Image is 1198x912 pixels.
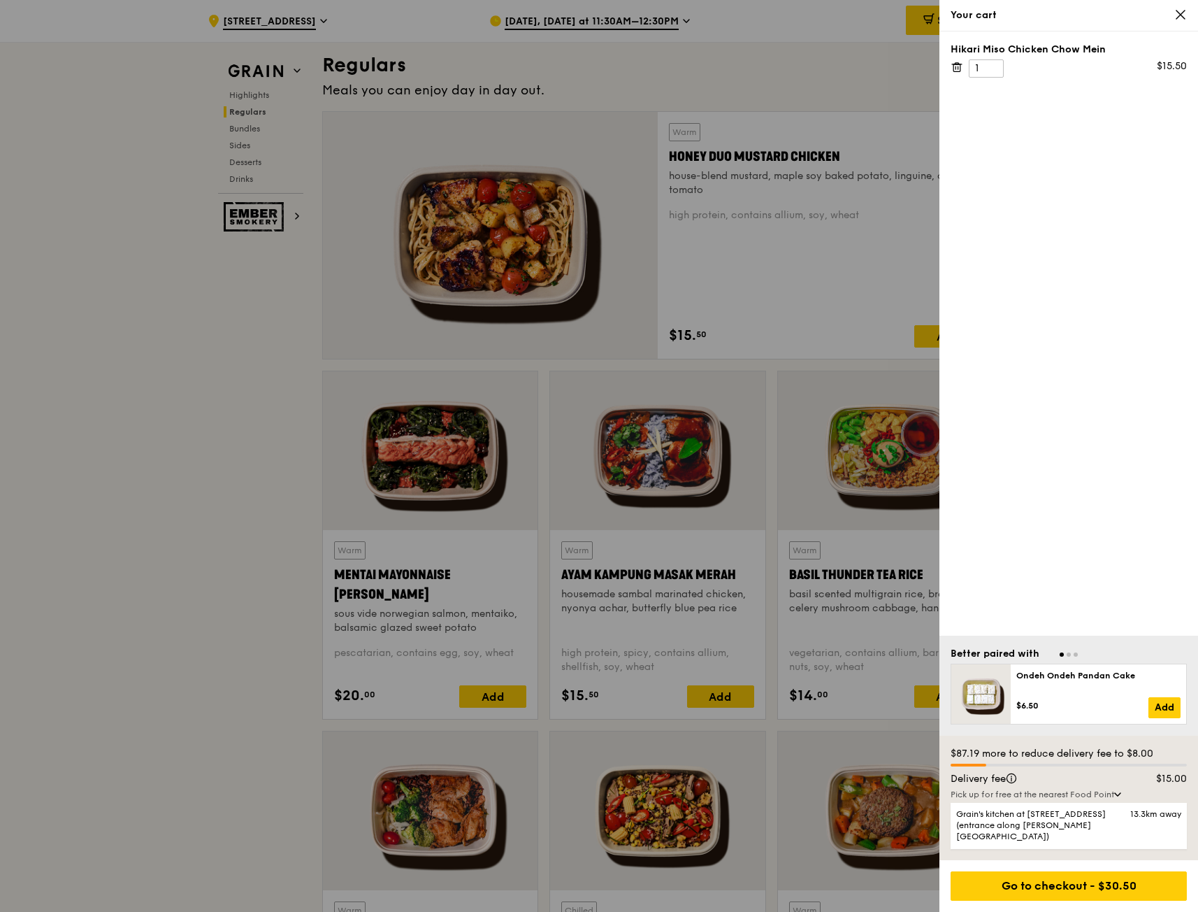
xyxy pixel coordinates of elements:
[951,789,1187,800] div: Pick up for free at the nearest Food Point
[1016,670,1181,681] div: Ondeh Ondeh Pandan Cake
[942,772,1132,786] div: Delivery fee
[1157,59,1187,73] div: $15.50
[1132,772,1196,786] div: $15.00
[951,647,1039,661] div: Better paired with
[956,808,1125,842] span: Grain's kitchen at [STREET_ADDRESS] (entrance along [PERSON_NAME][GEOGRAPHIC_DATA])
[951,747,1187,761] div: $87.19 more to reduce delivery fee to $8.00
[951,8,1187,22] div: Your cart
[1016,700,1148,711] div: $6.50
[1130,808,1181,820] span: 13.3km away
[951,871,1187,901] div: Go to checkout - $30.50
[1074,653,1078,657] span: Go to slide 3
[1148,697,1181,718] a: Add
[951,43,1187,57] div: Hikari Miso Chicken Chow Mein
[1060,653,1064,657] span: Go to slide 1
[1067,653,1071,657] span: Go to slide 2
